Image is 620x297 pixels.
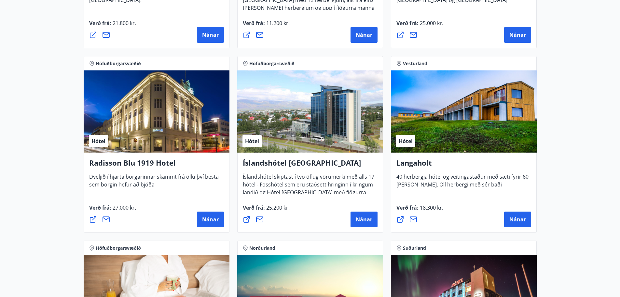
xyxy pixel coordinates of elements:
[265,204,290,211] span: 25.200 kr.
[243,158,378,173] h4: Íslandshótel [GEOGRAPHIC_DATA]
[249,60,295,67] span: Höfuðborgarsvæðið
[399,138,413,145] span: Hótel
[509,216,526,223] span: Nánar
[419,204,443,211] span: 18.300 kr.
[243,204,290,216] span: Verð frá :
[243,173,374,209] span: Íslandshótel skiptast í tvö öflug vörumerki með alls 17 hótel - Fosshótel sem eru staðsett hringi...
[202,31,219,38] span: Nánar
[96,60,141,67] span: Höfuðborgarsvæðið
[197,27,224,43] button: Nánar
[89,20,136,32] span: Verð frá :
[202,216,219,223] span: Nánar
[351,212,378,227] button: Nánar
[243,20,290,32] span: Verð frá :
[111,20,136,27] span: 21.800 kr.
[396,204,443,216] span: Verð frá :
[403,60,427,67] span: Vesturland
[96,245,141,251] span: Höfuðborgarsvæðið
[351,27,378,43] button: Nánar
[509,31,526,38] span: Nánar
[504,27,531,43] button: Nánar
[403,245,426,251] span: Suðurland
[396,173,529,193] span: 40 herbergja hótel og veitingastaður með sæti fyrir 60 [PERSON_NAME]. Öll herbergi með sér baði
[89,173,219,193] span: Dveljið í hjarta borgarinnar skammt frá öllu því besta sem borgin hefur að bjóða
[249,245,275,251] span: Norðurland
[89,204,136,216] span: Verð frá :
[111,204,136,211] span: 27.000 kr.
[504,212,531,227] button: Nánar
[245,138,259,145] span: Hótel
[356,31,372,38] span: Nánar
[89,158,224,173] h4: Radisson Blu 1919 Hotel
[265,20,290,27] span: 11.200 kr.
[396,158,531,173] h4: Langaholt
[356,216,372,223] span: Nánar
[396,20,443,32] span: Verð frá :
[197,212,224,227] button: Nánar
[91,138,105,145] span: Hótel
[419,20,443,27] span: 25.000 kr.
